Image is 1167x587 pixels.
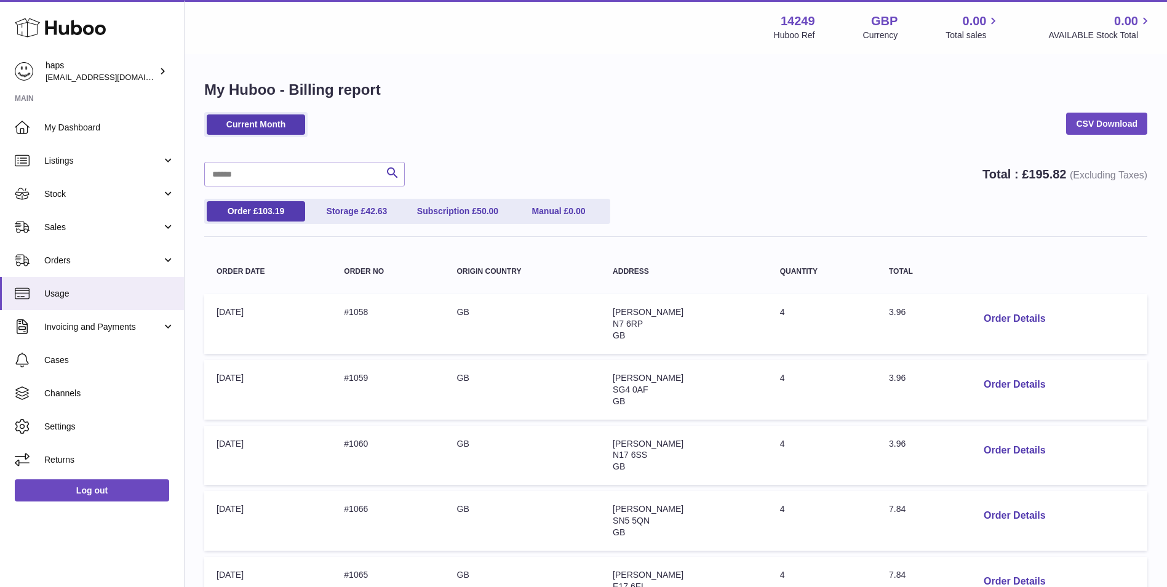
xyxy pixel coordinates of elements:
[974,503,1055,529] button: Order Details
[613,396,625,406] span: GB
[44,222,162,233] span: Sales
[613,570,683,580] span: [PERSON_NAME]
[445,294,601,354] td: GB
[613,516,650,525] span: SN5 5QN
[889,439,906,449] span: 3.96
[204,255,332,288] th: Order Date
[889,570,906,580] span: 7.84
[613,461,625,471] span: GB
[613,450,647,460] span: N17 6SS
[445,360,601,420] td: GB
[871,13,898,30] strong: GBP
[768,491,877,551] td: 4
[974,372,1055,397] button: Order Details
[204,426,332,485] td: [DATE]
[44,122,175,134] span: My Dashboard
[982,167,1147,181] strong: Total : £
[768,360,877,420] td: 4
[204,294,332,354] td: [DATE]
[332,491,444,551] td: #1066
[332,360,444,420] td: #1059
[768,426,877,485] td: 4
[46,72,181,82] span: [EMAIL_ADDRESS][DOMAIN_NAME]
[445,255,601,288] th: Origin Country
[44,354,175,366] span: Cases
[946,30,1000,41] span: Total sales
[768,294,877,354] td: 4
[600,255,768,288] th: Address
[207,114,305,135] a: Current Month
[15,479,169,501] a: Log out
[946,13,1000,41] a: 0.00 Total sales
[332,255,444,288] th: Order no
[44,288,175,300] span: Usage
[781,13,815,30] strong: 14249
[44,388,175,399] span: Channels
[613,385,648,394] span: SG4 0AF
[768,255,877,288] th: Quantity
[613,504,683,514] span: [PERSON_NAME]
[44,421,175,433] span: Settings
[44,454,175,466] span: Returns
[1029,167,1066,181] span: 195.82
[445,491,601,551] td: GB
[568,206,585,216] span: 0.00
[613,307,683,317] span: [PERSON_NAME]
[332,426,444,485] td: #1060
[207,201,305,222] a: Order £103.19
[889,307,906,317] span: 3.96
[44,255,162,266] span: Orders
[613,373,683,383] span: [PERSON_NAME]
[445,426,601,485] td: GB
[774,30,815,41] div: Huboo Ref
[613,319,643,329] span: N7 6RP
[889,504,906,514] span: 7.84
[308,201,406,222] a: Storage £42.63
[365,206,387,216] span: 42.63
[1048,30,1152,41] span: AVAILABLE Stock Total
[204,360,332,420] td: [DATE]
[974,438,1055,463] button: Order Details
[46,60,156,83] div: haps
[332,294,444,354] td: #1058
[509,201,608,222] a: Manual £0.00
[258,206,284,216] span: 103.19
[1070,170,1147,180] span: (Excluding Taxes)
[974,306,1055,332] button: Order Details
[44,188,162,200] span: Stock
[408,201,507,222] a: Subscription £50.00
[204,491,332,551] td: [DATE]
[1048,13,1152,41] a: 0.00 AVAILABLE Stock Total
[1066,113,1147,135] a: CSV Download
[613,527,625,537] span: GB
[963,13,987,30] span: 0.00
[204,80,1147,100] h1: My Huboo - Billing report
[613,439,683,449] span: [PERSON_NAME]
[477,206,498,216] span: 50.00
[44,155,162,167] span: Listings
[1114,13,1138,30] span: 0.00
[15,62,33,81] img: internalAdmin-14249@internal.huboo.com
[613,330,625,340] span: GB
[863,30,898,41] div: Currency
[889,373,906,383] span: 3.96
[877,255,962,288] th: Total
[44,321,162,333] span: Invoicing and Payments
